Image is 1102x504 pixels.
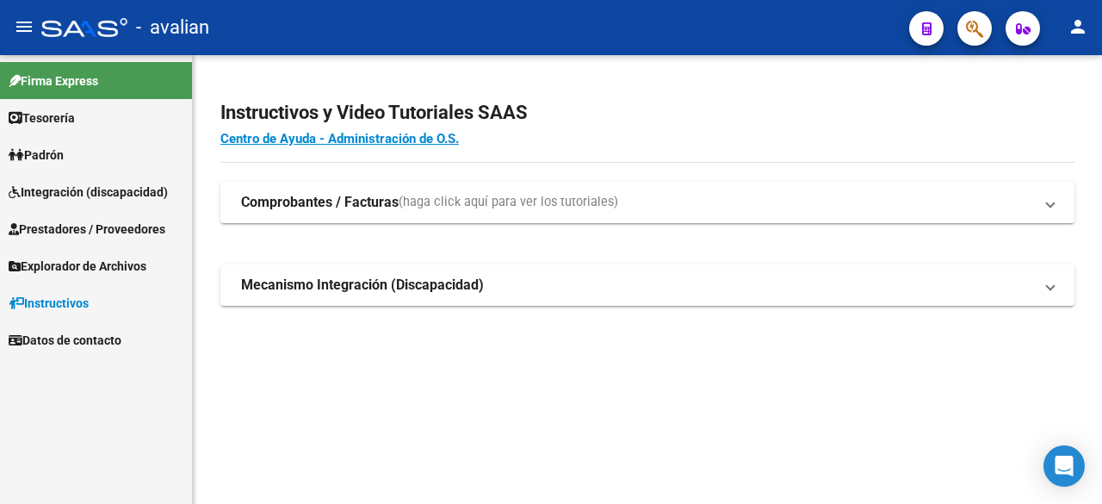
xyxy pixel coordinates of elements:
span: Integración (discapacidad) [9,183,168,202]
mat-icon: person [1068,16,1088,37]
span: Firma Express [9,72,98,90]
span: Padrón [9,146,64,165]
mat-icon: menu [14,16,34,37]
span: Instructivos [9,294,89,313]
strong: Comprobantes / Facturas [241,193,399,212]
h2: Instructivos y Video Tutoriales SAAS [220,96,1074,129]
div: Open Intercom Messenger [1043,445,1085,487]
span: - avalian [136,9,209,47]
span: Prestadores / Proveedores [9,220,165,239]
span: Tesorería [9,109,75,128]
mat-expansion-panel-header: Comprobantes / Facturas(haga click aquí para ver los tutoriales) [220,182,1074,223]
span: (haga click aquí para ver los tutoriales) [399,193,618,212]
span: Datos de contacto [9,331,121,350]
span: Explorador de Archivos [9,257,146,276]
strong: Mecanismo Integración (Discapacidad) [241,276,484,295]
a: Centro de Ayuda - Administración de O.S. [220,131,459,146]
mat-expansion-panel-header: Mecanismo Integración (Discapacidad) [220,264,1074,306]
